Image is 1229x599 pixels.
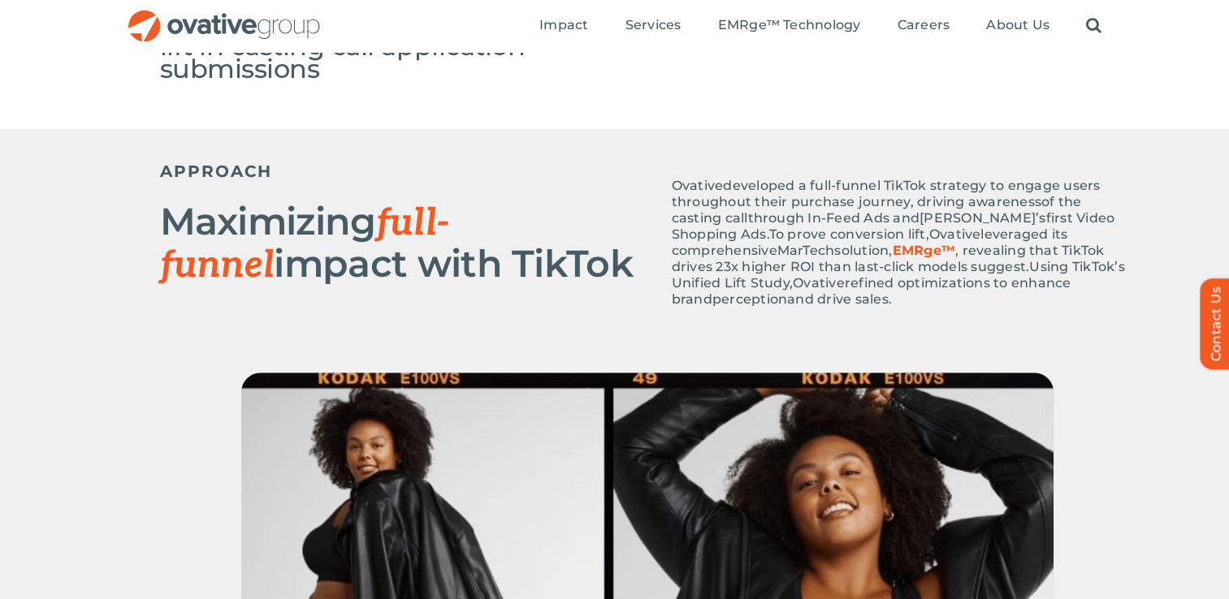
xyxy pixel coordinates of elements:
span: Ovative [672,178,724,193]
span: developed a full-funnel TikTok strategy to engage users throughout their purchase journey, drivin... [672,178,1101,209]
span: MarTech [777,243,835,258]
span: Ovative [929,226,981,242]
span: Careers [898,17,950,33]
span: EMRge™ Technology [717,17,860,33]
h5: APPROACH [160,162,647,181]
span: of the casting call [672,194,1082,226]
span: through In-Feed Ads and [747,210,920,226]
span: About Us [986,17,1049,33]
span: refined optimizations to enhance brand [672,275,1071,307]
a: Impact [539,17,588,35]
span: Services [625,17,682,33]
span: To prove conversion lift, [769,226,929,242]
a: EMRge™ Technology [717,17,860,35]
span: [PERSON_NAME]’s [920,210,1046,226]
a: About Us [986,17,1049,35]
span: Impact [539,17,588,33]
a: Careers [898,17,950,35]
span: , revealing that TikTok drives 23x higher ROI than last-click models suggest. [672,243,1105,274]
a: Search [1086,17,1101,35]
span: Using TikTok’s Unified Lift Study, [672,259,1125,291]
span: lift in casting call application submissions [160,30,526,84]
span: perception [712,291,787,307]
span: solution, [834,243,892,258]
span: and drive sales. [787,291,892,307]
a: Services [625,17,682,35]
h2: Maximizing impact with TikTok [160,201,647,286]
span: first Video Shopping Ads. [672,210,1115,242]
span: leveraged its comprehensive [672,226,1068,258]
a: OG_Full_horizontal_RGB [127,8,322,24]
span: full-funnel [160,200,449,288]
span: Ovative [793,275,845,291]
a: EMRge™ [892,243,954,258]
